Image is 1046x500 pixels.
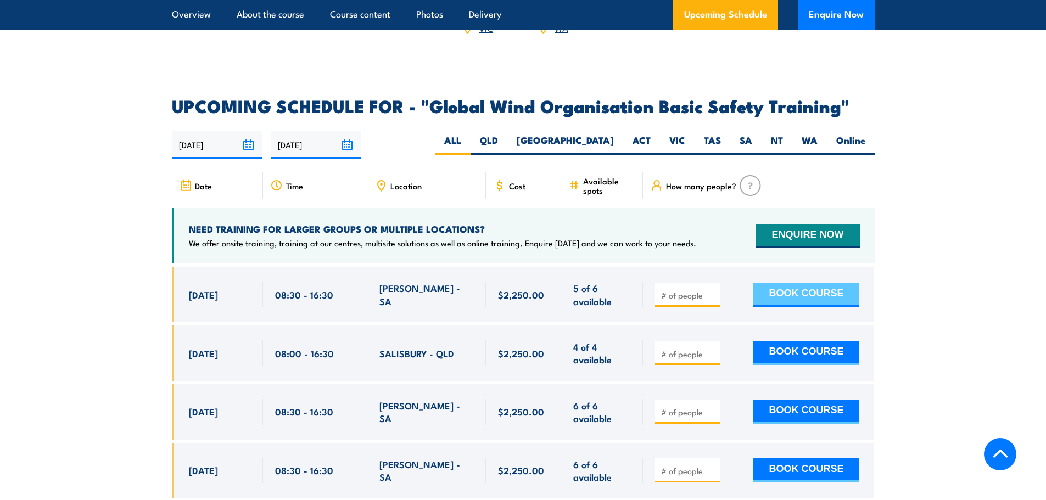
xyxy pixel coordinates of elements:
[498,405,544,418] span: $2,250.00
[172,98,875,113] h2: UPCOMING SCHEDULE FOR - "Global Wind Organisation Basic Safety Training"
[753,400,859,424] button: BOOK COURSE
[189,238,696,249] p: We offer onsite training, training at our centres, multisite solutions as well as online training...
[189,405,218,418] span: [DATE]
[379,458,474,484] span: [PERSON_NAME] - SA
[379,282,474,307] span: [PERSON_NAME] - SA
[661,465,716,476] input: # of people
[762,134,792,155] label: NT
[498,347,544,359] span: $2,250.00
[623,134,660,155] label: ACT
[507,134,623,155] label: [GEOGRAPHIC_DATA]
[275,288,333,301] span: 08:30 - 16:30
[498,464,544,476] span: $2,250.00
[827,134,875,155] label: Online
[661,407,716,418] input: # of people
[695,134,730,155] label: TAS
[275,405,333,418] span: 08:30 - 16:30
[661,290,716,301] input: # of people
[286,181,303,190] span: Time
[756,224,859,248] button: ENQUIRE NOW
[435,134,471,155] label: ALL
[172,131,262,159] input: From date
[753,283,859,307] button: BOOK COURSE
[275,347,334,359] span: 08:00 - 16:30
[271,131,361,159] input: To date
[189,464,218,476] span: [DATE]
[573,340,631,366] span: 4 of 4 available
[471,134,507,155] label: QLD
[573,282,631,307] span: 5 of 6 available
[573,399,631,425] span: 6 of 6 available
[189,347,218,359] span: [DATE]
[275,464,333,476] span: 08:30 - 16:30
[189,223,696,235] h4: NEED TRAINING FOR LARGER GROUPS OR MULTIPLE LOCATIONS?
[753,341,859,365] button: BOOK COURSE
[660,134,695,155] label: VIC
[189,288,218,301] span: [DATE]
[498,288,544,301] span: $2,250.00
[379,347,454,359] span: SALISBURY - QLD
[661,349,716,359] input: # of people
[509,181,525,190] span: Cost
[390,181,422,190] span: Location
[573,458,631,484] span: 6 of 6 available
[730,134,762,155] label: SA
[379,399,474,425] span: [PERSON_NAME] - SA
[666,181,736,190] span: How many people?
[753,458,859,482] button: BOOK COURSE
[195,181,212,190] span: Date
[583,176,635,195] span: Available spots
[792,134,827,155] label: WA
